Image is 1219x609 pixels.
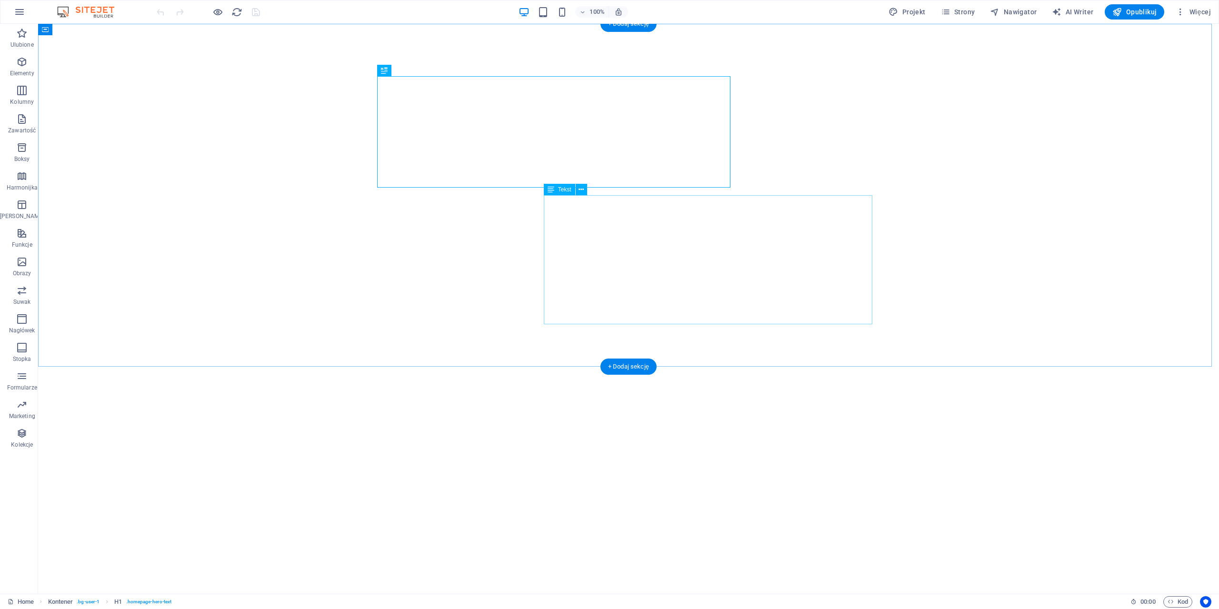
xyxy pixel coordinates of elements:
button: Więcej [1172,4,1215,20]
button: Usercentrics [1200,596,1211,608]
p: Obrazy [13,270,31,277]
span: Opublikuj [1112,7,1157,17]
p: Harmonijka [7,184,38,191]
p: Nagłówek [9,327,35,334]
button: Strony [937,4,979,20]
div: + Dodaj sekcję [600,16,657,32]
nav: breadcrumb [48,596,172,608]
button: AI Writer [1048,4,1097,20]
p: Ulubione [10,41,34,49]
button: Kliknij tutaj, aby wyjść z trybu podglądu i kontynuować edycję [212,6,223,18]
span: 00 00 [1140,596,1155,608]
p: Zawartość [8,127,36,134]
span: Tekst [558,187,571,192]
div: Projekt (Ctrl+Alt+Y) [885,4,929,20]
p: Kolekcje [11,441,33,449]
img: Editor Logo [55,6,126,18]
span: Kliknij, aby zaznaczyć. Kliknij dwukrotnie, aby edytować [48,596,73,608]
h6: Czas sesji [1130,596,1156,608]
div: + Dodaj sekcję [600,359,657,375]
button: reload [231,6,242,18]
a: Kliknij, aby anulować zaznaczenie. Kliknij dwukrotnie, aby otworzyć Strony [8,596,34,608]
h6: 100% [590,6,605,18]
p: Suwak [13,298,31,306]
p: Marketing [9,412,35,420]
p: Elementy [10,70,34,77]
button: Projekt [885,4,929,20]
button: Nawigator [986,4,1040,20]
span: Kliknij, aby zaznaczyć. Kliknij dwukrotnie, aby edytować [114,596,122,608]
button: Kod [1163,596,1192,608]
i: Po zmianie rozmiaru automatycznie dostosowuje poziom powiększenia do wybranego urządzenia. [614,8,623,16]
span: . bg-user-1 [77,596,100,608]
p: Stopka [13,355,31,363]
span: Projekt [889,7,925,17]
i: Przeładuj stronę [231,7,242,18]
p: Boksy [14,155,30,163]
p: Kolumny [10,98,34,106]
p: Formularze [7,384,37,391]
span: . homepage-hero-text [126,596,172,608]
button: 100% [575,6,609,18]
span: AI Writer [1052,7,1093,17]
p: Funkcje [12,241,32,249]
span: Strony [941,7,975,17]
span: Więcej [1176,7,1211,17]
span: Kod [1168,596,1188,608]
span: Nawigator [990,7,1037,17]
span: : [1147,598,1149,605]
button: Opublikuj [1105,4,1164,20]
